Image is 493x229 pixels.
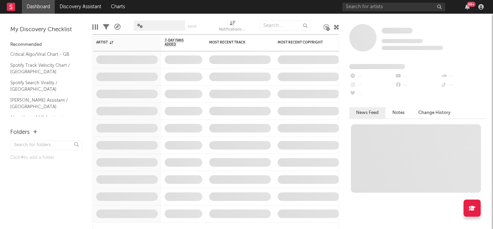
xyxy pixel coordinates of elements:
span: Tracking Since: [DATE] [382,39,423,43]
div: Most Recent Track [209,40,261,44]
div: -- [395,72,440,81]
button: Change History [412,107,457,118]
div: Notifications (Artist) [219,17,246,37]
div: Artist [96,40,148,44]
span: 0 fans last week [382,46,443,50]
div: My Discovery Checklist [10,26,82,34]
input: Search for artists [342,3,445,11]
a: Some Artist [382,27,413,34]
div: Filters [103,17,109,37]
a: Algorithmic A&R Assistant ([GEOGRAPHIC_DATA]) [10,114,75,128]
div: Notifications (Artist) [219,26,246,34]
div: -- [349,81,395,90]
a: Spotify Track Velocity Chart / [GEOGRAPHIC_DATA] [10,62,75,76]
div: A&R Pipeline [114,17,121,37]
span: Some Artist [382,28,413,34]
span: Fans Added by Platform [349,64,405,69]
input: Search... [260,21,311,31]
div: Folders [10,128,30,137]
button: News Feed [349,107,385,118]
div: 99 + [467,2,476,7]
a: Critical Algo/Viral Chart - GB [10,51,75,58]
div: -- [441,72,486,81]
div: Click to add a folder. [10,154,82,162]
input: Search for folders... [10,140,82,150]
div: -- [395,81,440,90]
button: 99+ [465,4,470,10]
div: Most Recent Copyright [278,40,329,44]
div: -- [441,81,486,90]
button: Notes [385,107,412,118]
a: [PERSON_NAME] Assistant / [GEOGRAPHIC_DATA] [10,97,75,111]
a: Spotify Search Virality / [GEOGRAPHIC_DATA] [10,79,75,93]
span: 7-Day Fans Added [165,38,192,47]
div: Recommended [10,41,82,49]
div: -- [349,90,395,99]
button: Save [188,25,197,28]
div: -- [349,72,395,81]
div: Edit Columns [92,17,98,37]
